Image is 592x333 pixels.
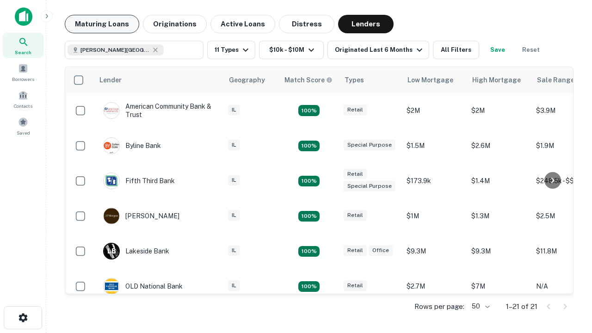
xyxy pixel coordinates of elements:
div: Lender [99,74,122,86]
td: $2.7M [402,269,467,304]
div: 50 [468,300,491,313]
div: Matching Properties: 2, hasApolloMatch: undefined [298,211,320,222]
td: $2.6M [467,128,531,163]
th: Capitalize uses an advanced AI algorithm to match your search with the best lender. The match sco... [279,67,339,93]
img: picture [104,173,119,189]
a: Contacts [3,86,43,111]
td: $1.5M [402,128,467,163]
span: Search [15,49,31,56]
div: Special Purpose [344,181,395,191]
button: Lenders [338,15,394,33]
div: IL [228,280,240,291]
div: Matching Properties: 2, hasApolloMatch: undefined [298,176,320,187]
div: Sale Range [537,74,574,86]
div: Byline Bank [103,137,161,154]
p: L B [107,247,116,256]
th: Types [339,67,402,93]
div: Retail [344,105,367,115]
button: Originated Last 6 Months [327,41,429,59]
td: $173.9k [402,163,467,198]
img: picture [104,278,119,294]
div: Special Purpose [344,140,395,150]
div: Capitalize uses an advanced AI algorithm to match your search with the best lender. The match sco... [284,75,333,85]
button: Active Loans [210,15,275,33]
th: Geography [223,67,279,93]
td: $1.4M [467,163,531,198]
div: Matching Properties: 2, hasApolloMatch: undefined [298,105,320,116]
iframe: Chat Widget [546,229,592,274]
div: Fifth Third Bank [103,173,175,189]
th: Lender [94,67,223,93]
div: IL [228,175,240,185]
div: American Community Bank & Trust [103,102,214,119]
div: IL [228,140,240,150]
span: [PERSON_NAME][GEOGRAPHIC_DATA], [GEOGRAPHIC_DATA] [80,46,150,54]
button: Reset [516,41,546,59]
button: Distress [279,15,334,33]
td: $2M [467,93,531,128]
button: $10k - $10M [259,41,324,59]
div: Retail [344,245,367,256]
a: Saved [3,113,43,138]
div: Matching Properties: 2, hasApolloMatch: undefined [298,281,320,292]
div: Matching Properties: 3, hasApolloMatch: undefined [298,141,320,152]
div: High Mortgage [472,74,521,86]
img: capitalize-icon.png [15,7,32,26]
button: All Filters [433,41,479,59]
td: $9.3M [467,234,531,269]
div: Matching Properties: 3, hasApolloMatch: undefined [298,246,320,257]
div: IL [228,210,240,221]
td: $2M [402,93,467,128]
img: picture [104,208,119,224]
div: IL [228,245,240,256]
button: Originations [143,15,207,33]
img: picture [104,138,119,154]
div: Originated Last 6 Months [335,44,425,55]
button: Save your search to get updates of matches that match your search criteria. [483,41,512,59]
a: Borrowers [3,60,43,85]
div: OLD National Bank [103,278,183,295]
span: Saved [17,129,30,136]
div: Retail [344,280,367,291]
div: IL [228,105,240,115]
div: Low Mortgage [407,74,453,86]
div: Lakeside Bank [103,243,169,259]
span: Borrowers [12,75,34,83]
td: $7M [467,269,531,304]
td: $1.3M [467,198,531,234]
div: [PERSON_NAME] [103,208,179,224]
h6: Match Score [284,75,331,85]
div: Types [345,74,364,86]
p: 1–21 of 21 [506,301,537,312]
th: Low Mortgage [402,67,467,93]
img: picture [104,103,119,118]
div: Retail [344,169,367,179]
span: Contacts [14,102,32,110]
div: Geography [229,74,265,86]
td: $1M [402,198,467,234]
td: $9.3M [402,234,467,269]
p: Rows per page: [414,301,464,312]
button: 11 Types [207,41,255,59]
th: High Mortgage [467,67,531,93]
div: Office [369,245,393,256]
button: Maturing Loans [65,15,139,33]
div: Retail [344,210,367,221]
a: Search [3,33,43,58]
